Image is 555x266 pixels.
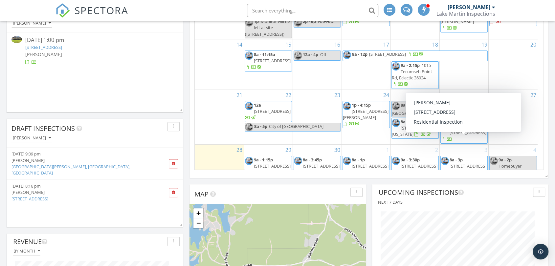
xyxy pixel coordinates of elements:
a: Go to September 27, 2025 [529,90,538,100]
a: 12a [STREET_ADDRESS] [245,101,292,122]
a: 8a - 12p [STREET_ADDRESS] [343,51,487,61]
a: Go to September 23, 2025 [333,90,342,100]
span: 1p [254,18,259,24]
td: Go to September 22, 2025 [244,90,293,144]
a: Go to September 24, 2025 [382,90,390,100]
a: Go to October 4, 2025 [532,145,538,155]
span: [STREET_ADDRESS][PERSON_NAME] [343,108,388,120]
a: Go to September 22, 2025 [284,90,293,100]
td: Go to October 2, 2025 [391,144,440,184]
td: Go to September 17, 2025 [342,39,390,90]
div: [PERSON_NAME] [13,136,51,140]
img: 9541540%2Fcover_photos%2FGdPdG2jo8mdx32HEcKc7%2Fsmall.jpg [11,36,22,43]
a: Go to September 26, 2025 [480,90,488,100]
a: Go to September 20, 2025 [529,39,538,50]
a: 8a - 12p [STREET_ADDRESS] [343,51,488,61]
img: 84326169_3030393587028046_2508846377920888832_o.jpg [343,157,351,165]
td: Go to September 25, 2025 [391,90,440,144]
a: [DATE] 8:16 pm [PERSON_NAME] [STREET_ADDRESS] [11,183,150,202]
a: Zoom out [193,218,203,228]
td: Go to September 26, 2025 [440,90,489,144]
a: Go to September 15, 2025 [284,39,293,50]
a: 8a - 3p [STREET_ADDRESS][PERSON_NAME] [440,156,488,183]
img: 84326169_3030393587028046_2508846377920888832_o.jpg [392,102,400,110]
a: 8a - 11:15a [STREET_ADDRESS] [245,51,291,70]
button: [PERSON_NAME] [11,19,52,28]
a: 8a - 12:45p [STREET_ADDRESS][US_STATE] [392,119,437,137]
span: 8a - 12:15p [450,102,471,108]
span: 9a - 2p [499,157,512,163]
td: Go to September 18, 2025 [391,39,440,90]
td: Go to September 30, 2025 [293,144,342,184]
a: 1p - 4:15p [STREET_ADDRESS][PERSON_NAME] [343,101,390,129]
a: [DATE] 9:09 pm [PERSON_NAME] [GEOGRAPHIC_DATA][PERSON_NAME], [GEOGRAPHIC_DATA], [GEOGRAPHIC_DATA] [11,151,150,176]
a: 9a - 1:15p [STREET_ADDRESS] [245,156,292,177]
img: 84326169_3030393587028046_2508846377920888832_o.jpg [294,18,302,27]
a: 9a - 1p [STREET_ADDRESS][PERSON_NAME] [441,6,486,31]
img: 84326169_3030393587028046_2508846377920888832_o.jpg [392,119,400,127]
span: [STREET_ADDRESS][PERSON_NAME][PERSON_NAME] [392,163,437,181]
img: 84326169_3030393587028046_2508846377920888832_o.jpg [392,62,400,71]
a: 1p - 5:15p [STREET_ADDRESS] [441,123,486,142]
div: [DATE] 9:09 pm [11,151,150,157]
span: Monitor will be left at site ([STREET_ADDRESS]) [245,18,290,37]
td: Go to September 23, 2025 [293,90,342,144]
span: City of [GEOGRAPHIC_DATA] [269,123,323,129]
td: Go to September 29, 2025 [244,144,293,184]
span: 8a - 3:45p [303,157,322,163]
img: 84326169_3030393587028046_2508846377920888832_o.jpg [343,51,351,59]
a: Go to September 19, 2025 [480,39,488,50]
div: [DATE] 8:16 pm [11,183,150,189]
span: 1015 Tecumseh Point Rd, Eclectic 36024 [392,62,432,81]
div: By month [13,249,40,253]
span: 8a - 1p [352,157,365,163]
td: Go to September 15, 2025 [244,39,293,90]
img: 84326169_3030393587028046_2508846377920888832_o.jpg [441,157,449,165]
a: Go to September 17, 2025 [382,39,390,50]
a: Go to September 28, 2025 [235,145,244,155]
td: Go to September 20, 2025 [489,39,538,90]
a: Go to September 21, 2025 [235,90,244,100]
span: 8a - 12p [352,51,368,61]
a: 8a - 1p [STREET_ADDRESS] [343,157,388,175]
a: 8a - 3p [STREET_ADDRESS][PERSON_NAME] [441,157,486,175]
span: [STREET_ADDRESS] [369,51,406,57]
a: Zoom in [193,208,203,218]
div: Revenue [13,237,165,247]
span: 12a [254,102,261,108]
span: 8a - 5p [401,102,414,108]
td: Go to October 4, 2025 [489,144,538,184]
span: 8a - 5p [254,123,268,131]
a: Go to September 14, 2025 [235,39,244,50]
a: 8a - 3:45p [STREET_ADDRESS] [294,156,341,177]
img: 84326169_3030393587028046_2508846377920888832_o.jpg [490,157,498,165]
a: 1p - 4:15p [STREET_ADDRESS][PERSON_NAME] [343,102,388,127]
span: 1p - 4:15p [352,102,371,108]
span: NAFHAC [318,18,334,24]
a: 8a - 12:15p [STREET_ADDRESS] [441,102,486,120]
span: Off [320,51,326,57]
td: Go to September 28, 2025 [195,144,244,184]
a: [GEOGRAPHIC_DATA][PERSON_NAME], [GEOGRAPHIC_DATA], [GEOGRAPHIC_DATA] [11,164,130,176]
span: 8a - 3p [450,157,463,163]
span: 9a - 1:15p [254,157,273,163]
div: [PERSON_NAME] [11,189,150,195]
span: [STREET_ADDRESS] [254,58,291,64]
span: 9a - 2:15p [401,62,420,68]
span: 8a - 12:45p [401,119,422,125]
button: [PERSON_NAME] [11,134,52,143]
span: [STREET_ADDRESS] [352,163,388,169]
span: 2p - 6p [303,18,316,24]
img: 84326169_3030393587028046_2508846377920888832_o.jpg [245,18,253,27]
img: 84326169_3030393587028046_2508846377920888832_o.jpg [245,157,253,165]
div: [PERSON_NAME] [448,4,490,10]
button: By month [13,247,40,256]
a: 9a - 1:15p [STREET_ADDRESS] [245,157,291,175]
td: Go to October 1, 2025 [342,144,390,184]
span: [STREET_ADDRESS] [303,163,340,169]
a: [DATE] 1:00 pm [STREET_ADDRESS] [PERSON_NAME] [11,36,178,65]
img: The Best Home Inspection Software - Spectora [55,3,70,18]
div: Open Intercom Messenger [533,244,548,259]
a: 9a - 5:15p [STREET_ADDRESS] [490,6,535,25]
img: 84326169_3030393587028046_2508846377920888832_o.jpg [245,51,253,60]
